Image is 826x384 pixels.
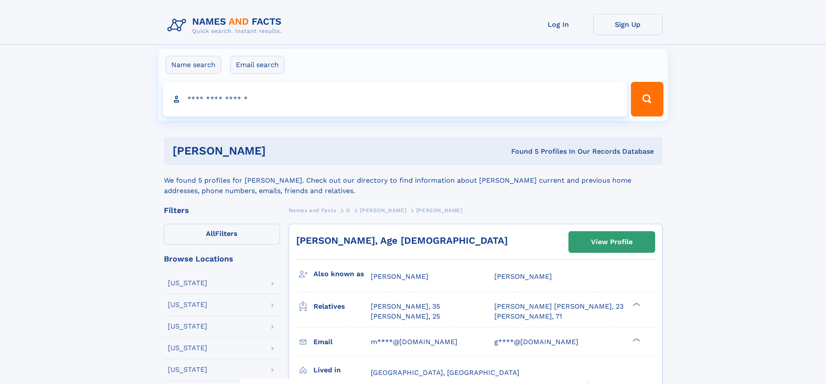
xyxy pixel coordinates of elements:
[166,56,221,74] label: Name search
[164,14,289,37] img: Logo Names and Facts
[371,368,519,377] span: [GEOGRAPHIC_DATA], [GEOGRAPHIC_DATA]
[630,302,641,307] div: ❯
[524,14,593,35] a: Log In
[168,323,207,330] div: [US_STATE]
[593,14,663,35] a: Sign Up
[494,272,552,281] span: [PERSON_NAME]
[163,82,627,116] input: search input
[313,335,371,349] h3: Email
[206,229,215,238] span: All
[168,301,207,308] div: [US_STATE]
[360,205,406,216] a: [PERSON_NAME]
[371,312,440,321] a: [PERSON_NAME], 25
[289,205,336,216] a: Names and Facts
[346,205,350,216] a: G
[371,302,440,311] a: [PERSON_NAME], 35
[494,302,624,311] a: [PERSON_NAME] [PERSON_NAME], 23
[164,165,663,196] div: We found 5 profiles for [PERSON_NAME]. Check out our directory to find information about [PERSON_...
[168,345,207,352] div: [US_STATE]
[569,232,655,252] a: View Profile
[164,224,280,245] label: Filters
[630,337,641,342] div: ❯
[346,207,350,213] span: G
[591,232,633,252] div: View Profile
[168,280,207,287] div: [US_STATE]
[296,235,508,246] a: [PERSON_NAME], Age [DEMOGRAPHIC_DATA]
[168,366,207,373] div: [US_STATE]
[313,299,371,314] h3: Relatives
[494,312,562,321] a: [PERSON_NAME], 71
[371,272,428,281] span: [PERSON_NAME]
[164,255,280,263] div: Browse Locations
[164,207,280,214] div: Filters
[313,363,371,378] h3: Lived in
[389,147,654,156] div: Found 5 Profiles In Our Records Database
[360,207,406,213] span: [PERSON_NAME]
[416,207,463,213] span: [PERSON_NAME]
[230,56,284,74] label: Email search
[313,267,371,281] h3: Also known as
[173,145,389,156] h1: [PERSON_NAME]
[631,82,663,116] button: Search Button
